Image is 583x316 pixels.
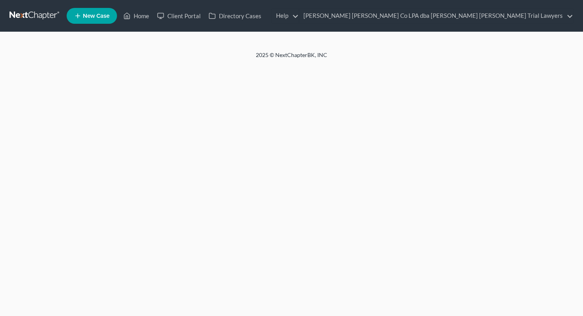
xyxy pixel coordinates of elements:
a: Directory Cases [205,9,265,23]
new-legal-case-button: New Case [67,8,117,24]
a: Help [272,9,299,23]
div: 2025 © NextChapterBK, INC [65,51,518,65]
a: [PERSON_NAME] [PERSON_NAME] Co LPA dba [PERSON_NAME] [PERSON_NAME] Trial Lawyers [299,9,573,23]
a: Home [119,9,153,23]
a: Client Portal [153,9,205,23]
